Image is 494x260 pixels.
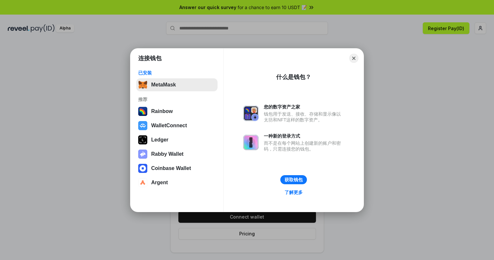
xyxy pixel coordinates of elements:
img: svg+xml,%3Csvg%20width%3D%22120%22%20height%3D%22120%22%20viewBox%3D%220%200%20120%20120%22%20fil... [138,107,147,116]
div: 已安装 [138,70,216,76]
img: svg+xml,%3Csvg%20xmlns%3D%22http%3A%2F%2Fwww.w3.org%2F2000%2Fsvg%22%20width%3D%2228%22%20height%3... [138,135,147,144]
div: WalletConnect [151,123,187,129]
div: 而不是在每个网站上创建新的账户和密码，只需连接您的钱包。 [264,140,344,152]
div: 推荐 [138,96,216,102]
button: Rainbow [136,105,218,118]
button: MetaMask [136,78,218,91]
img: svg+xml,%3Csvg%20width%3D%2228%22%20height%3D%2228%22%20viewBox%3D%220%200%2028%2028%22%20fill%3D... [138,178,147,187]
div: 获取钱包 [285,177,303,183]
img: svg+xml,%3Csvg%20xmlns%3D%22http%3A%2F%2Fwww.w3.org%2F2000%2Fsvg%22%20fill%3D%22none%22%20viewBox... [243,135,259,150]
div: 您的数字资产之家 [264,104,344,110]
button: Ledger [136,133,218,146]
button: Coinbase Wallet [136,162,218,175]
div: 了解更多 [285,189,303,195]
div: MetaMask [151,82,176,88]
div: Argent [151,180,168,186]
img: svg+xml,%3Csvg%20width%3D%2228%22%20height%3D%2228%22%20viewBox%3D%220%200%2028%2028%22%20fill%3D... [138,164,147,173]
img: svg+xml,%3Csvg%20xmlns%3D%22http%3A%2F%2Fwww.w3.org%2F2000%2Fsvg%22%20fill%3D%22none%22%20viewBox... [138,150,147,159]
div: Rabby Wallet [151,151,184,157]
button: Close [349,54,358,63]
div: Ledger [151,137,168,143]
button: Argent [136,176,218,189]
div: Rainbow [151,108,173,114]
div: 什么是钱包？ [276,73,311,81]
h1: 连接钱包 [138,54,162,62]
button: 获取钱包 [280,175,307,184]
div: 钱包用于发送、接收、存储和显示像以太坊和NFT这样的数字资产。 [264,111,344,123]
button: WalletConnect [136,119,218,132]
a: 了解更多 [281,188,307,197]
img: svg+xml,%3Csvg%20xmlns%3D%22http%3A%2F%2Fwww.w3.org%2F2000%2Fsvg%22%20fill%3D%22none%22%20viewBox... [243,106,259,121]
img: svg+xml,%3Csvg%20fill%3D%22none%22%20height%3D%2233%22%20viewBox%3D%220%200%2035%2033%22%20width%... [138,80,147,89]
div: 一种新的登录方式 [264,133,344,139]
button: Rabby Wallet [136,148,218,161]
img: svg+xml,%3Csvg%20width%3D%2228%22%20height%3D%2228%22%20viewBox%3D%220%200%2028%2028%22%20fill%3D... [138,121,147,130]
div: Coinbase Wallet [151,165,191,171]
